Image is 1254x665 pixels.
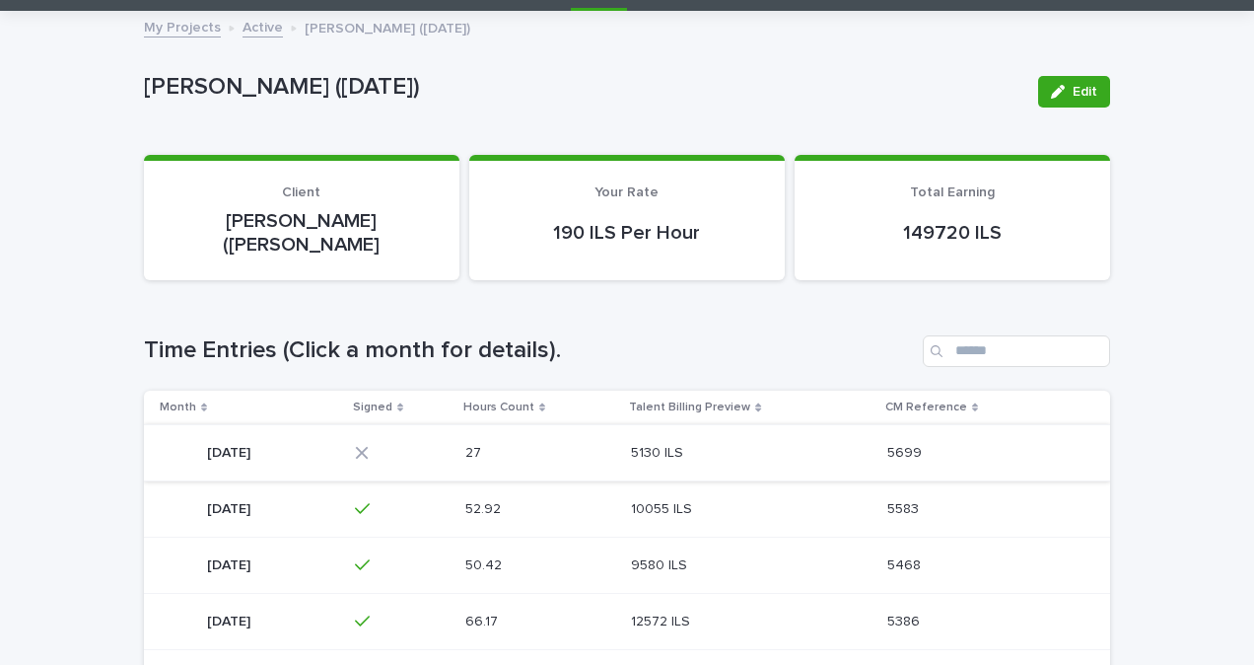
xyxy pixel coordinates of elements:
p: 50.42 [465,554,506,574]
tr: [DATE][DATE] 52.9252.92 10055 ILS10055 ILS 55835583 [144,480,1110,537]
p: 66.17 [465,610,502,630]
p: 27 [465,441,485,462]
p: [PERSON_NAME] ([DATE]) [144,73,1022,102]
h1: Time Entries (Click a month for details). [144,336,915,365]
span: Client [282,185,320,199]
a: Active [243,15,283,37]
p: [DATE] [207,610,254,630]
input: Search [923,335,1110,367]
p: 149720 ILS [818,221,1086,245]
p: 5699 [887,441,926,462]
p: [DATE] [207,554,254,574]
p: 52.92 [465,497,505,518]
p: Hours Count [463,397,534,418]
p: [DATE] [207,497,254,518]
span: Total Earning [910,185,995,199]
tr: [DATE][DATE] 50.4250.42 9580 ILS9580 ILS 54685468 [144,537,1110,593]
p: CM Reference [885,397,967,418]
p: 12572 ILS [631,610,694,630]
p: [PERSON_NAME] ([PERSON_NAME] [168,209,436,257]
p: Talent Billing Preview [629,397,750,418]
p: 5468 [887,554,925,574]
tr: [DATE][DATE] 2727 5130 ILS5130 ILS 56995699 [144,424,1110,480]
p: 5130 ILS [631,441,687,462]
p: [DATE] [207,441,254,462]
tr: [DATE][DATE] 66.1766.17 12572 ILS12572 ILS 53865386 [144,593,1110,649]
p: 190 ILS Per Hour [493,221,761,245]
button: Edit [1038,76,1110,108]
p: [PERSON_NAME] ([DATE]) [305,16,470,37]
a: My Projects [144,15,221,37]
p: 5583 [887,497,923,518]
p: 5386 [887,610,924,630]
p: 10055 ILS [631,497,696,518]
p: Month [160,397,196,418]
span: Edit [1073,85,1097,99]
p: Signed [353,397,392,418]
p: 9580 ILS [631,554,691,574]
span: Your Rate [594,185,659,199]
